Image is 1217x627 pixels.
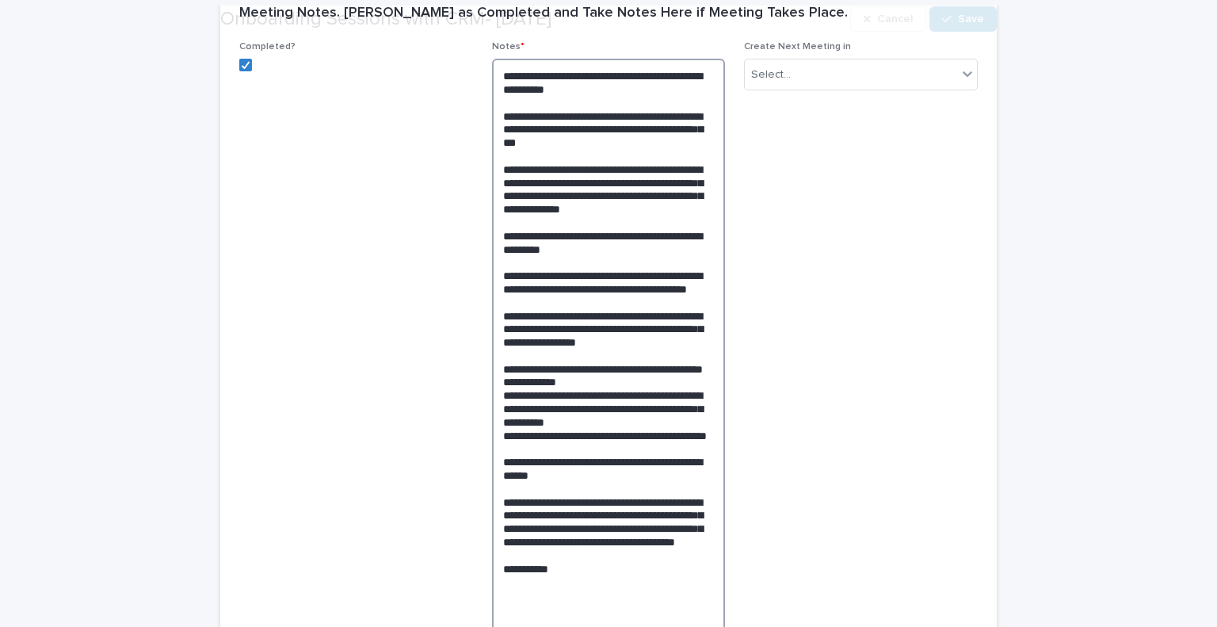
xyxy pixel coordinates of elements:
div: Select... [751,67,791,83]
span: Save [958,13,984,25]
h2: Onboarding Sessions with CRM- [DATE] [220,8,551,31]
span: Completed? [239,42,296,52]
span: Create Next Meeting in [744,42,851,52]
button: Cancel [850,6,926,32]
button: Save [929,6,997,32]
span: Notes [492,42,525,52]
span: Cancel [877,13,913,25]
